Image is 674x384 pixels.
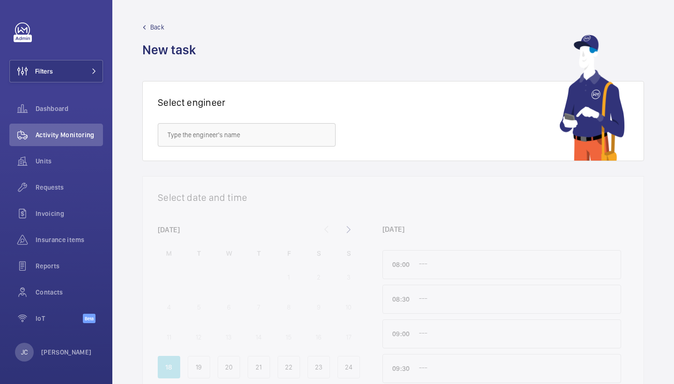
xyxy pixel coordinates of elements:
span: Contacts [36,288,103,297]
span: Back [150,22,164,32]
img: mechanic using app [559,35,625,161]
span: Beta [83,314,95,323]
span: Reports [36,261,103,271]
span: Invoicing [36,209,103,218]
input: Type the engineer's name [158,123,336,147]
button: Filters [9,60,103,82]
span: Filters [35,66,53,76]
span: Requests [36,183,103,192]
span: Activity Monitoring [36,130,103,140]
h1: Select engineer [158,96,226,108]
span: Units [36,156,103,166]
span: IoT [36,314,83,323]
p: [PERSON_NAME] [41,347,92,357]
p: JC [21,347,28,357]
span: Dashboard [36,104,103,113]
h1: New task [142,41,202,59]
span: Insurance items [36,235,103,244]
